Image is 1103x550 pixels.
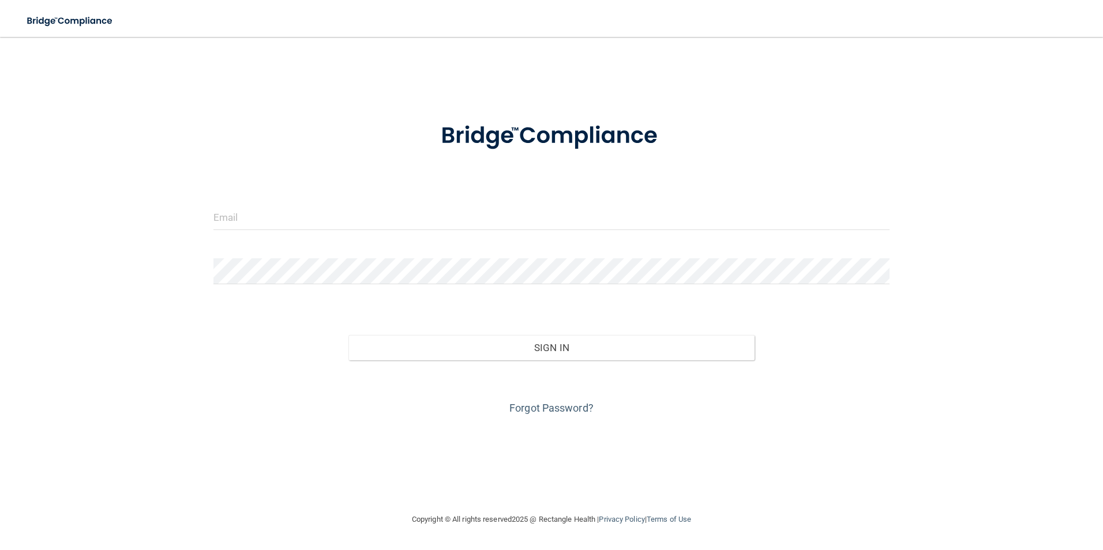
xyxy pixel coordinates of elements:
[509,402,594,414] a: Forgot Password?
[647,515,691,523] a: Terms of Use
[17,9,123,33] img: bridge_compliance_login_screen.278c3ca4.svg
[341,501,762,538] div: Copyright © All rights reserved 2025 @ Rectangle Health | |
[599,515,644,523] a: Privacy Policy
[348,335,755,360] button: Sign In
[417,106,686,166] img: bridge_compliance_login_screen.278c3ca4.svg
[213,204,890,230] input: Email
